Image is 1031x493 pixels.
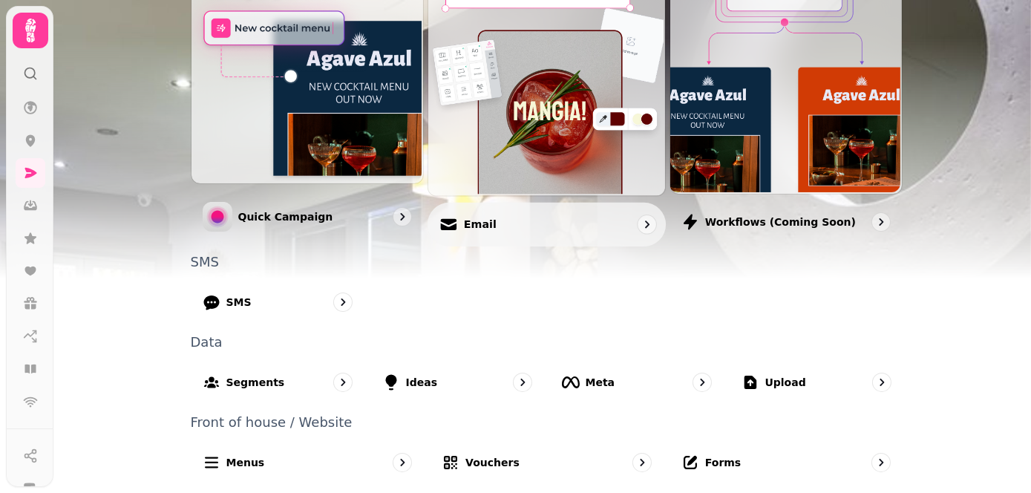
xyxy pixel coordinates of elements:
[465,455,520,470] p: Vouchers
[730,361,903,404] a: Upload
[226,455,265,470] p: Menus
[191,255,903,269] p: SMS
[191,336,903,349] p: Data
[238,209,333,224] p: Quick Campaign
[430,441,664,484] a: Vouchers
[874,455,888,470] svg: go to
[670,441,903,484] a: Forms
[336,375,350,390] svg: go to
[336,295,350,310] svg: go to
[705,455,741,470] p: Forms
[370,361,544,404] a: Ideas
[515,375,530,390] svg: go to
[874,375,889,390] svg: go to
[635,455,649,470] svg: go to
[226,295,252,310] p: SMS
[395,455,410,470] svg: go to
[191,281,364,324] a: SMS
[406,375,438,390] p: Ideas
[395,209,410,224] svg: go to
[765,375,806,390] p: Upload
[705,215,856,229] p: Workflows (coming soon)
[191,361,364,404] a: Segments
[191,441,425,484] a: Menus
[550,361,724,404] a: Meta
[226,375,285,390] p: Segments
[639,217,654,232] svg: go to
[695,375,710,390] svg: go to
[191,416,903,429] p: Front of house / Website
[874,215,888,229] svg: go to
[464,217,497,232] p: Email
[586,375,615,390] p: Meta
